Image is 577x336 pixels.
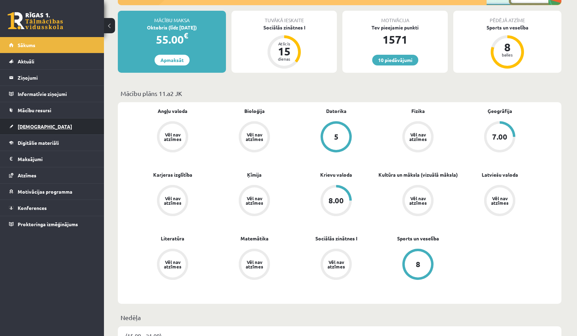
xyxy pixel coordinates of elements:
[163,196,182,205] div: Vēl nav atzīmes
[9,86,95,102] a: Informatīvie ziņojumi
[9,70,95,86] a: Ziņojumi
[213,121,295,154] a: Vēl nav atzīmes
[453,24,561,31] div: Sports un veselība
[295,121,377,154] a: 5
[118,31,226,48] div: 55.00
[497,42,518,53] div: 8
[18,172,36,178] span: Atzīmes
[153,171,192,178] a: Karjeras izglītība
[161,235,184,242] a: Literatūra
[213,185,295,218] a: Vēl nav atzīmes
[245,260,264,269] div: Vēl nav atzīmes
[9,200,95,216] a: Konferences
[158,107,187,115] a: Angļu valoda
[18,86,95,102] legend: Informatīvie ziņojumi
[231,24,337,31] div: Sociālās zinātnes I
[132,185,213,218] a: Vēl nav atzīmes
[163,132,182,141] div: Vēl nav atzīmes
[378,171,458,178] a: Kultūra un māksla (vizuālā māksla)
[18,140,59,146] span: Digitālie materiāli
[18,205,47,211] span: Konferences
[121,89,559,98] p: Mācību plāns 11.a2 JK
[213,249,295,281] a: Vēl nav atzīmes
[274,42,295,46] div: Atlicis
[132,121,213,154] a: Vēl nav atzīmes
[497,53,518,57] div: balles
[482,171,518,178] a: Latviešu valoda
[326,107,347,115] a: Datorika
[18,188,72,195] span: Motivācijas programma
[132,249,213,281] a: Vēl nav atzīmes
[411,107,425,115] a: Fizika
[408,132,428,141] div: Vēl nav atzīmes
[18,221,78,227] span: Proktoringa izmēģinājums
[241,235,269,242] a: Matemātika
[18,123,72,130] span: [DEMOGRAPHIC_DATA]
[18,70,95,86] legend: Ziņojumi
[334,133,339,141] div: 5
[9,135,95,151] a: Digitālie materiāli
[231,11,337,24] div: Tuvākā ieskaite
[244,107,265,115] a: Bioloģija
[459,121,541,154] a: 7.00
[9,37,95,53] a: Sākums
[295,185,377,218] a: 8.00
[492,133,507,141] div: 7.00
[459,185,541,218] a: Vēl nav atzīmes
[247,171,262,178] a: Ķīmija
[163,260,182,269] div: Vēl nav atzīmes
[231,24,337,70] a: Sociālās zinātnes I Atlicis 15 dienas
[155,55,190,65] a: Apmaksāt
[184,30,188,41] span: €
[488,107,512,115] a: Ģeogrāfija
[8,12,63,29] a: Rīgas 1. Tālmācības vidusskola
[245,196,264,205] div: Vēl nav atzīmes
[121,313,559,322] p: Nedēļa
[326,260,346,269] div: Vēl nav atzīmes
[329,197,344,204] div: 8.00
[377,121,459,154] a: Vēl nav atzīmes
[453,11,561,24] div: Pēdējā atzīme
[9,184,95,200] a: Motivācijas programma
[118,11,226,24] div: Mācību maksa
[9,118,95,134] a: [DEMOGRAPHIC_DATA]
[408,196,428,205] div: Vēl nav atzīmes
[377,185,459,218] a: Vēl nav atzīmes
[377,249,459,281] a: 8
[9,102,95,118] a: Mācību resursi
[9,167,95,183] a: Atzīmes
[453,24,561,70] a: Sports un veselība 8 balles
[416,260,420,268] div: 8
[9,216,95,232] a: Proktoringa izmēģinājums
[274,57,295,61] div: dienas
[9,53,95,69] a: Aktuāli
[18,42,35,48] span: Sākums
[274,46,295,57] div: 15
[342,24,448,31] div: Tev pieejamie punkti
[397,235,439,242] a: Sports un veselība
[9,151,95,167] a: Maksājumi
[342,31,448,48] div: 1571
[18,58,34,64] span: Aktuāli
[245,132,264,141] div: Vēl nav atzīmes
[342,11,448,24] div: Motivācija
[490,196,509,205] div: Vēl nav atzīmes
[372,55,418,65] a: 10 piedāvājumi
[315,235,357,242] a: Sociālās zinātnes I
[320,171,352,178] a: Krievu valoda
[295,249,377,281] a: Vēl nav atzīmes
[18,107,51,113] span: Mācību resursi
[18,151,95,167] legend: Maksājumi
[118,24,226,31] div: Oktobris (līdz [DATE])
